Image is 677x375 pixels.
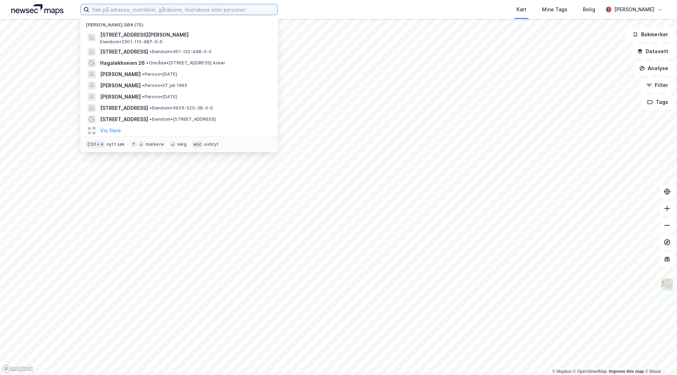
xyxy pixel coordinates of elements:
[86,141,105,148] div: Ctrl + k
[517,5,526,14] div: Kart
[150,105,213,111] span: Eiendom • 3905-520-38-0-0
[100,59,145,67] span: Hagaløkkveien 26
[142,94,144,99] span: •
[100,126,121,135] button: Vis flere
[2,365,33,373] a: Mapbox homepage
[633,61,674,75] button: Analyse
[146,142,164,147] div: markere
[150,49,212,55] span: Eiendom • 301-122-498-0-0
[150,117,152,122] span: •
[142,94,177,100] span: Person • [DATE]
[641,95,674,109] button: Tags
[100,81,141,90] span: [PERSON_NAME]
[192,141,203,148] div: esc
[573,369,607,374] a: OpenStreetMap
[11,4,63,15] img: logo.a4113a55bc3d86da70a041830d287a7e.svg
[142,83,187,88] span: Person • 27. juli 1965
[100,48,148,56] span: [STREET_ADDRESS]
[100,104,148,112] span: [STREET_ADDRESS]
[204,142,219,147] div: avbryt
[542,5,567,14] div: Mine Tags
[150,105,152,111] span: •
[80,17,278,29] div: [PERSON_NAME] søk (75)
[631,44,674,58] button: Datasett
[100,39,163,45] span: Eiendom • 3301-110-987-0-0
[640,78,674,92] button: Filter
[150,117,216,122] span: Eiendom • [STREET_ADDRESS]
[142,71,177,77] span: Person • [DATE]
[100,115,148,124] span: [STREET_ADDRESS]
[614,5,654,14] div: [PERSON_NAME]
[146,60,225,66] span: Område • [STREET_ADDRESS] Asker
[100,70,141,79] span: [PERSON_NAME]
[150,49,152,54] span: •
[100,31,269,39] span: [STREET_ADDRESS][PERSON_NAME]
[642,341,677,375] iframe: Chat Widget
[583,5,595,14] div: Bolig
[142,83,144,88] span: •
[106,142,125,147] div: nytt søk
[552,369,572,374] a: Mapbox
[89,4,277,15] input: Søk på adresse, matrikkel, gårdeiere, leietakere eller personer
[100,93,141,101] span: [PERSON_NAME]
[142,71,144,77] span: •
[627,27,674,42] button: Bokmerker
[177,142,187,147] div: velg
[609,369,644,374] a: Improve this map
[146,60,148,65] span: •
[660,278,674,291] img: Z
